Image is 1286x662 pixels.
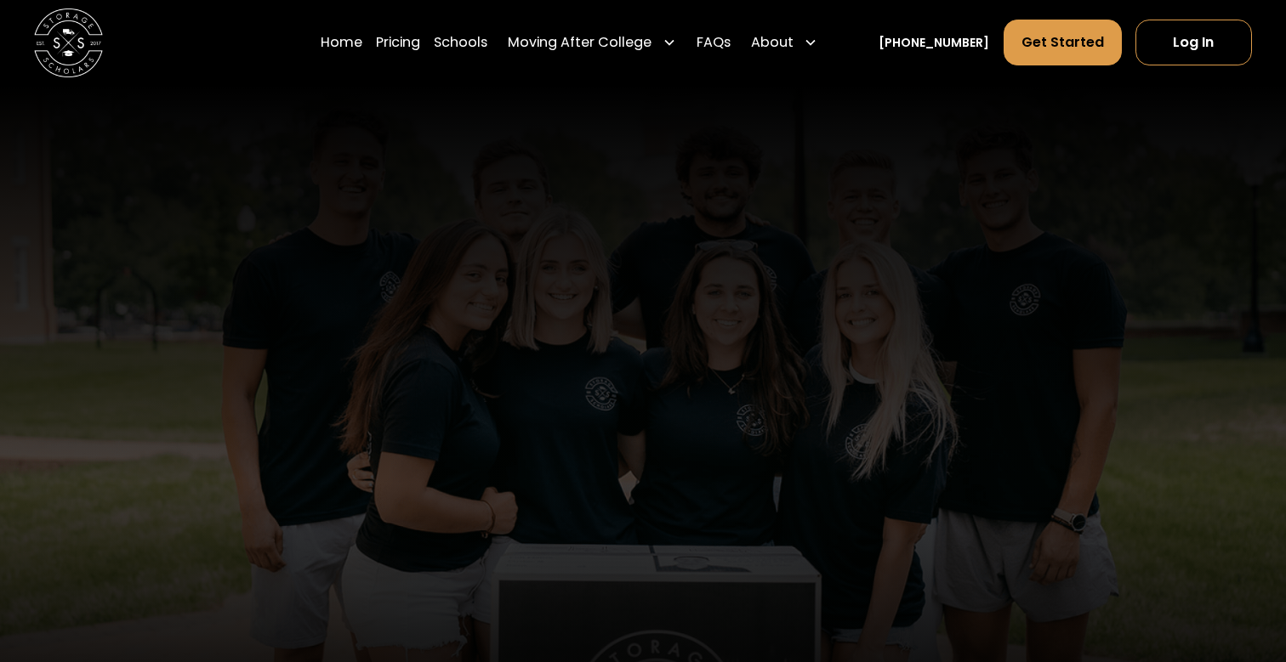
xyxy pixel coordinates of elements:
a: [PHONE_NUMBER] [879,34,989,52]
div: About [751,32,794,53]
a: Home [321,19,362,66]
a: Get Started [1004,20,1122,65]
div: Moving After College [508,32,652,53]
a: Pricing [376,19,420,66]
a: Schools [434,19,487,66]
a: FAQs [697,19,731,66]
img: Storage Scholars main logo [34,8,103,77]
a: Log In [1135,20,1252,65]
